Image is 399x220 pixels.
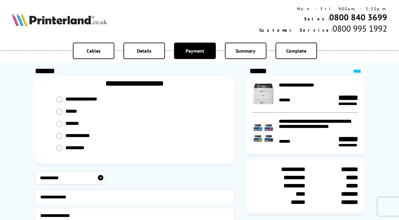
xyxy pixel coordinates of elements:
span: 0800 995 1992 [333,23,387,34]
span: Cables [87,48,101,54]
div: Mon - Fri 9:00am - 5:30pm [259,6,387,12]
img: Printerland Logo [12,13,107,26]
span: Customer Service: [259,27,333,33]
span: Payment [186,48,204,54]
span: Summary [236,48,255,54]
span: Sales: [304,16,329,22]
a: 0800 840 3699 [329,12,387,23]
span: Details [137,48,151,54]
span: Complete [286,48,306,54]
